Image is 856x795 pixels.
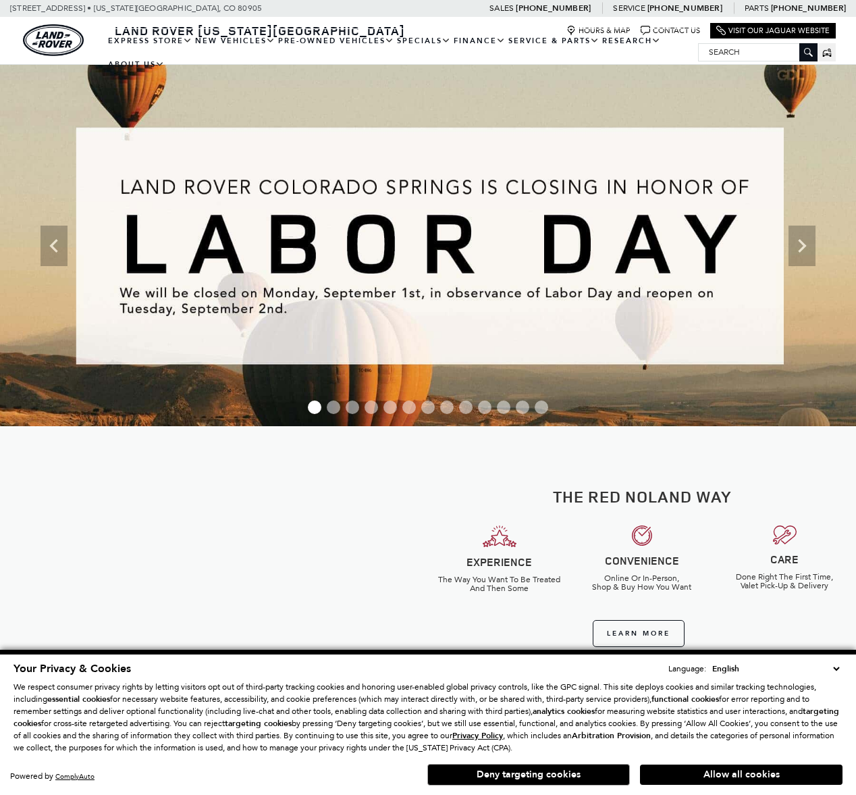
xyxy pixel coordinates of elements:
span: Go to slide 8 [440,401,454,414]
strong: CARE [770,552,799,567]
select: Language Select [709,662,842,675]
a: Finance [452,29,507,53]
a: About Us [107,53,166,76]
strong: analytics cookies [533,706,595,717]
h2: The Red Noland Way [438,488,846,505]
span: Go to slide 10 [478,401,491,414]
span: Go to slide 13 [535,401,548,414]
a: [PHONE_NUMBER] [647,3,722,14]
span: Go to slide 9 [459,401,473,414]
strong: functional cookies [651,694,719,704]
span: Go to slide 5 [383,401,397,414]
span: Parts [745,3,769,13]
a: Service & Parts [507,29,601,53]
button: Allow all cookies [640,765,842,785]
nav: Main Navigation [107,29,698,76]
h6: The Way You Want To Be Treated And Then Some [438,575,560,593]
span: Go to slide 4 [365,401,378,414]
a: Contact Us [641,26,700,36]
a: Land Rover [US_STATE][GEOGRAPHIC_DATA] [107,22,413,39]
a: Learn More [593,620,685,647]
a: [PHONE_NUMBER] [771,3,846,14]
a: land-rover [23,24,84,56]
button: Deny targeting cookies [427,764,630,786]
div: Previous [41,226,68,266]
div: Powered by [10,772,95,781]
a: New Vehicles [194,29,277,53]
span: Go to slide 3 [346,401,359,414]
p: We respect consumer privacy rights by letting visitors opt out of third-party tracking cookies an... [14,681,842,754]
h6: Online Or In-Person, Shop & Buy How You Want [581,574,703,592]
iframe: YouTube video player [78,494,350,647]
strong: Arbitration Provision [572,730,651,741]
span: Your Privacy & Cookies [14,661,131,676]
span: Land Rover [US_STATE][GEOGRAPHIC_DATA] [115,22,405,39]
strong: EXPERIENCE [466,555,532,569]
span: Service [613,3,645,13]
span: Go to slide 1 [308,401,321,414]
input: Search [699,44,817,60]
strong: essential cookies [47,694,110,704]
a: Hours & Map [566,26,631,36]
u: Privacy Policy [452,730,503,741]
a: Specials [396,29,452,53]
div: Language: [668,665,706,673]
a: Visit Our Jaguar Website [716,26,830,36]
h6: Done Right The First Time, Valet Pick-Up & Delivery [724,573,846,590]
a: [STREET_ADDRESS] • [US_STATE][GEOGRAPHIC_DATA], CO 80905 [10,3,262,13]
a: EXPRESS STORE [107,29,194,53]
span: Go to slide 11 [497,401,510,414]
img: Land Rover [23,24,84,56]
span: Go to slide 6 [402,401,416,414]
span: Go to slide 12 [516,401,529,414]
a: Research [601,29,662,53]
a: ComplyAuto [55,772,95,781]
strong: targeting cookies [225,718,292,729]
a: [PHONE_NUMBER] [516,3,591,14]
a: Privacy Policy [452,731,503,740]
div: Next [788,226,815,266]
strong: CONVENIENCE [605,553,679,568]
span: Go to slide 7 [421,401,435,414]
span: Sales [489,3,514,13]
a: Pre-Owned Vehicles [277,29,396,53]
span: Go to slide 2 [327,401,340,414]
